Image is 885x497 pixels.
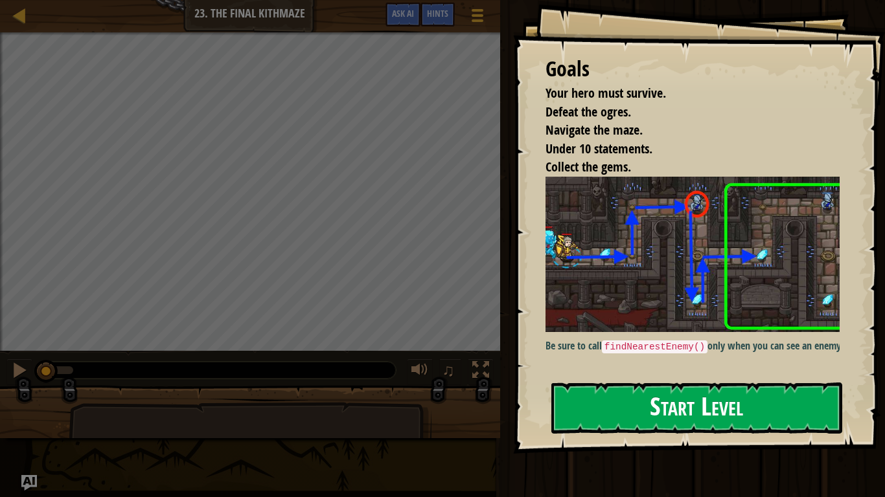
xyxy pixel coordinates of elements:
li: Navigate the maze. [529,121,836,140]
button: Ask AI [385,3,420,27]
button: Start Level [551,382,842,434]
button: Show game menu [461,3,494,33]
span: Hints [427,7,448,19]
button: Ask AI [21,475,37,491]
span: Collect the gems. [546,158,631,175]
li: Under 10 statements. [529,140,836,159]
span: Navigate the maze. [546,121,643,138]
span: Your hero must survive. [546,84,666,102]
li: Defeat the ogres. [529,103,836,122]
li: Your hero must survive. [529,84,836,103]
span: Defeat the ogres. [546,103,631,120]
button: Ctrl + P: Pause [6,359,32,385]
span: Ask AI [392,7,414,19]
p: Be sure to call only when you can see an enemy. [546,338,849,354]
span: ♫ [442,360,455,380]
li: Collect the gems. [529,158,836,177]
button: Adjust volume [407,359,433,385]
button: Toggle fullscreen [468,359,494,385]
img: The final kithmaze [546,177,849,332]
button: ♫ [439,359,461,385]
span: Under 10 statements. [546,140,652,157]
div: Goals [546,54,840,84]
code: findNearestEnemy() [602,340,707,353]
